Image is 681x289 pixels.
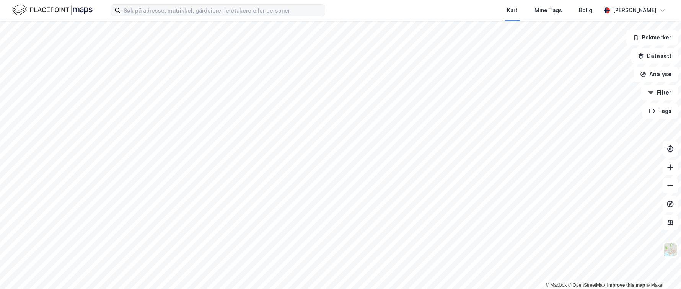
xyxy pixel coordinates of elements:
button: Datasett [631,48,678,64]
div: [PERSON_NAME] [613,6,657,15]
iframe: Chat Widget [643,252,681,289]
img: logo.f888ab2527a4732fd821a326f86c7f29.svg [12,3,93,17]
input: Søk på adresse, matrikkel, gårdeiere, leietakere eller personer [121,5,325,16]
a: Mapbox [546,282,567,288]
button: Analyse [634,67,678,82]
button: Tags [642,103,678,119]
img: Z [663,243,678,257]
a: OpenStreetMap [568,282,605,288]
div: Kart [507,6,518,15]
a: Improve this map [607,282,645,288]
div: Mine Tags [534,6,562,15]
div: Bolig [579,6,592,15]
button: Filter [641,85,678,100]
button: Bokmerker [626,30,678,45]
div: Kontrollprogram for chat [643,252,681,289]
